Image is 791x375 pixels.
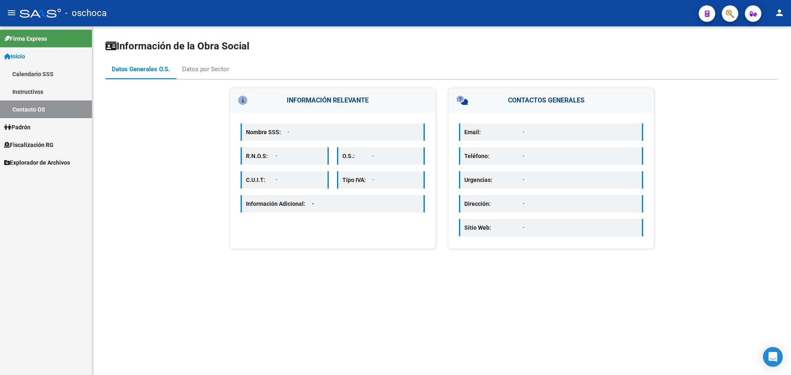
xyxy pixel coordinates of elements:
p: Email: [464,128,523,137]
p: - [523,175,638,184]
h1: Información de la Obra Social [105,40,778,53]
p: Sitio Web: [464,223,523,232]
mat-icon: menu [7,8,16,18]
p: - [276,151,323,160]
p: - [372,151,419,160]
p: - [523,151,638,160]
mat-icon: person [775,8,784,18]
div: Datos por Sector [182,65,229,74]
p: Teléfono: [464,151,523,161]
div: Open Intercom Messenger [763,347,783,367]
span: Inicio [4,52,25,61]
p: - [372,175,420,184]
span: Explorador de Archivos [4,158,70,167]
p: Dirección: [464,199,523,208]
p: - [523,199,638,208]
p: Información Adicional: [246,199,321,208]
p: C.U.I.T: [246,175,276,184]
p: Tipo IVA: [342,175,372,184]
span: - [312,200,314,207]
h3: INFORMACIÓN RELEVANTE [230,88,435,113]
h3: CONTACTOS GENERALES [448,88,654,113]
span: Fiscalización RG [4,140,54,149]
p: O.S.: [342,151,372,161]
p: Nombre SSS: [246,128,288,137]
p: - [523,128,638,136]
p: R.N.O.S: [246,151,276,161]
p: - [288,128,419,136]
p: - [276,175,323,184]
span: Padrón [4,123,30,132]
p: - [523,223,638,232]
div: Datos Generales O.S. [112,65,170,74]
span: Firma Express [4,34,47,43]
span: - oschoca [65,4,107,22]
p: Urgencias: [464,175,523,184]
